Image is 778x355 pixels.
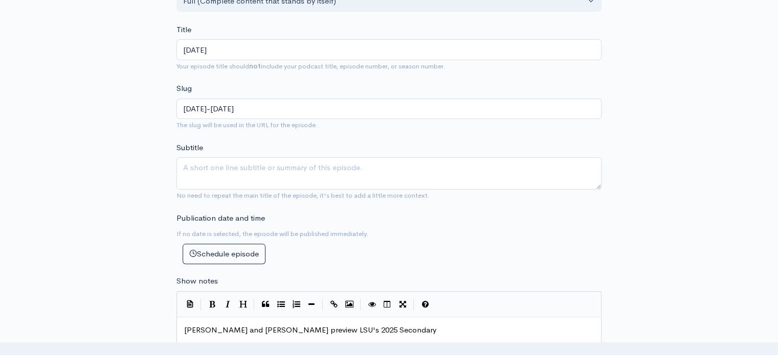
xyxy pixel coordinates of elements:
[201,299,202,311] i: |
[417,297,433,312] button: Markdown Guide
[360,299,361,311] i: |
[183,244,265,265] button: Schedule episode
[220,297,235,312] button: Italic
[254,299,255,311] i: |
[176,99,602,120] input: title-of-episode
[304,297,319,312] button: Insert Horizontal Line
[182,296,197,312] button: Insert Show Notes Template
[176,121,318,129] small: The slug will be used in the URL for the episode.
[176,191,430,200] small: No need to repeat the main title of the episode, it's best to add a little more context.
[176,83,192,94] label: Slug
[184,325,436,335] span: [PERSON_NAME] and [PERSON_NAME] preview LSU's 2025 Secondary
[176,62,446,70] small: Your episode title should include your podcast title, episode number, or season number.
[176,212,265,224] label: Publication date and time
[258,297,273,312] button: Quote
[322,299,323,311] i: |
[205,297,220,312] button: Bold
[176,229,368,238] small: If no date is selected, the episode will be published immediately.
[176,39,602,60] input: What is the episode's title?
[288,297,304,312] button: Numbered List
[273,297,288,312] button: Generic List
[413,299,414,311] i: |
[235,297,251,312] button: Heading
[326,297,342,312] button: Create Link
[364,297,380,312] button: Toggle Preview
[176,142,203,154] label: Subtitle
[395,297,410,312] button: Toggle Fullscreen
[380,297,395,312] button: Toggle Side by Side
[249,62,261,70] strong: not
[176,24,191,36] label: Title
[176,275,218,287] label: Show notes
[342,297,357,312] button: Insert Image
